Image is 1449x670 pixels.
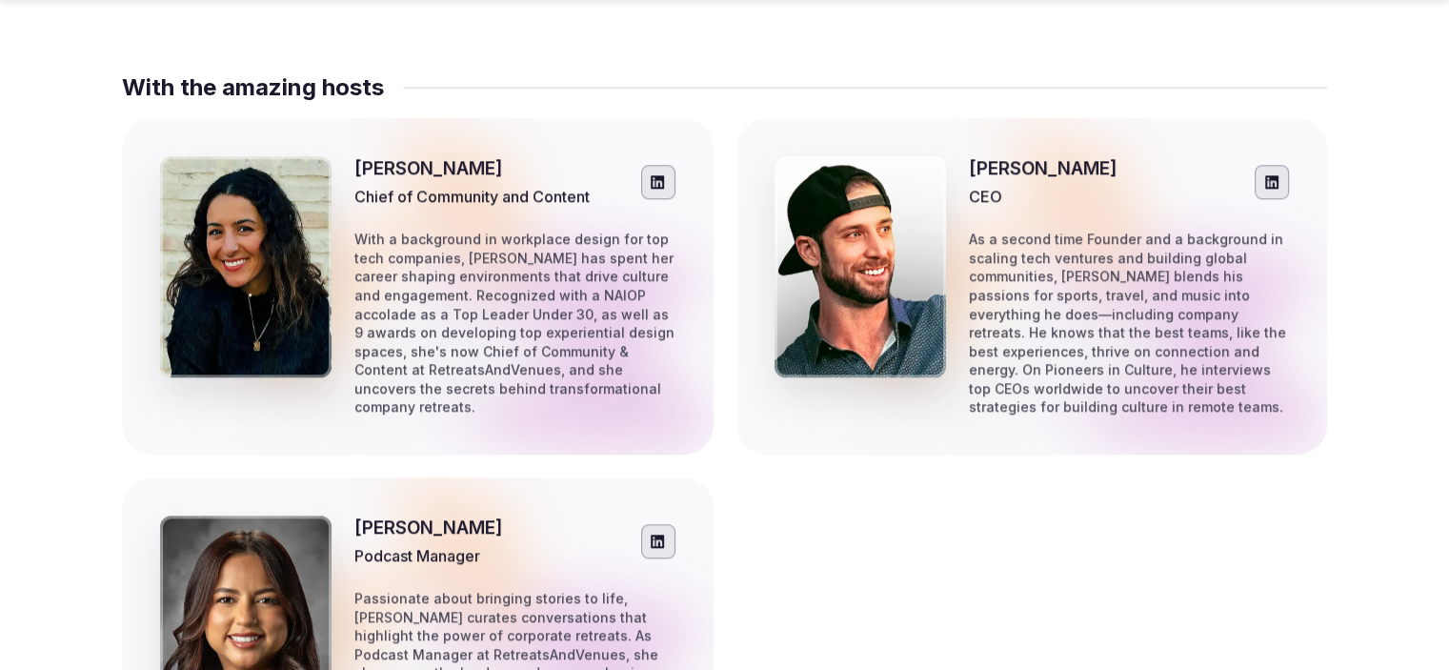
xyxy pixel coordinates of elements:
img: Cory Sivell [775,156,946,377]
p: CEO [969,186,1117,207]
p: As a second time Founder and a background in scaling tech ventures and building global communitie... [969,230,1290,416]
h3: [PERSON_NAME] [969,156,1117,182]
img: Alexa Bustamante [160,156,332,377]
h3: [PERSON_NAME] [354,516,502,541]
h3: [PERSON_NAME] [354,156,590,182]
p: Chief of Community and Content [354,186,590,207]
h2: With the amazing hosts [122,72,384,103]
p: With a background in workplace design for top tech companies, [PERSON_NAME] has spent her career ... [354,230,675,416]
p: Podcast Manager [354,545,502,566]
